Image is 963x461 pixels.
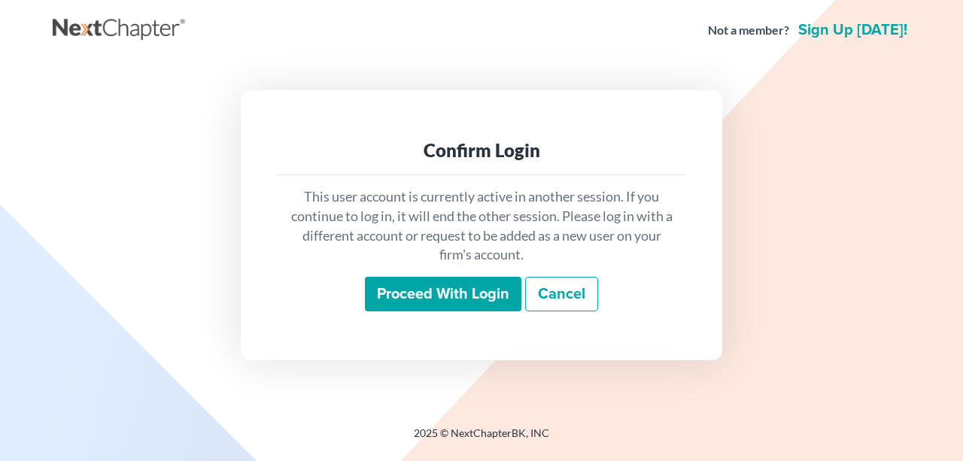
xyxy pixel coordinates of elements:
[289,187,674,265] p: This user account is currently active in another session. If you continue to log in, it will end ...
[365,277,521,311] input: Proceed with login
[708,22,789,39] strong: Not a member?
[289,138,674,162] div: Confirm Login
[53,426,910,453] div: 2025 © NextChapterBK, INC
[525,277,598,311] a: Cancel
[795,23,910,38] a: Sign up [DATE]!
